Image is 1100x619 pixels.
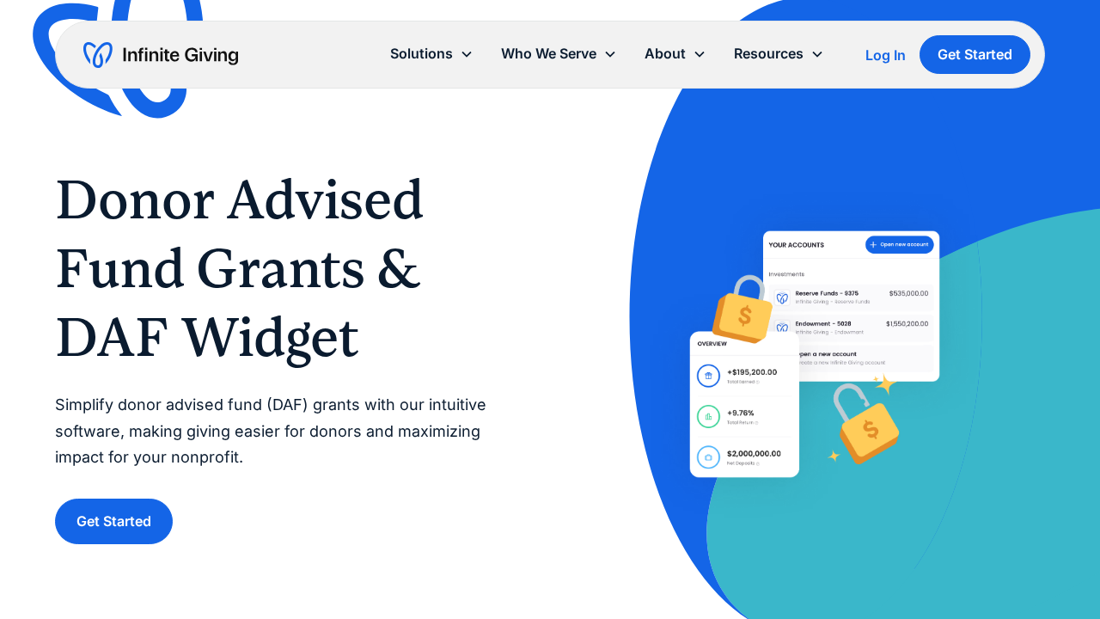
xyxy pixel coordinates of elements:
[645,42,686,65] div: About
[720,35,838,72] div: Resources
[55,392,516,471] p: Simplify donor advised fund (DAF) grants with our intuitive software, making giving easier for do...
[865,48,906,62] div: Log In
[734,42,804,65] div: Resources
[643,184,986,524] img: Help donors easily give DAF grants to your nonprofit with Infinite Giving’s Donor Advised Fund so...
[501,42,596,65] div: Who We Serve
[83,41,238,69] a: home
[55,165,516,371] h1: Donor Advised Fund Grants & DAF Widget
[920,35,1030,74] a: Get Started
[487,35,631,72] div: Who We Serve
[390,42,453,65] div: Solutions
[376,35,487,72] div: Solutions
[865,45,906,65] a: Log In
[55,499,173,544] a: Get Started
[631,35,720,72] div: About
